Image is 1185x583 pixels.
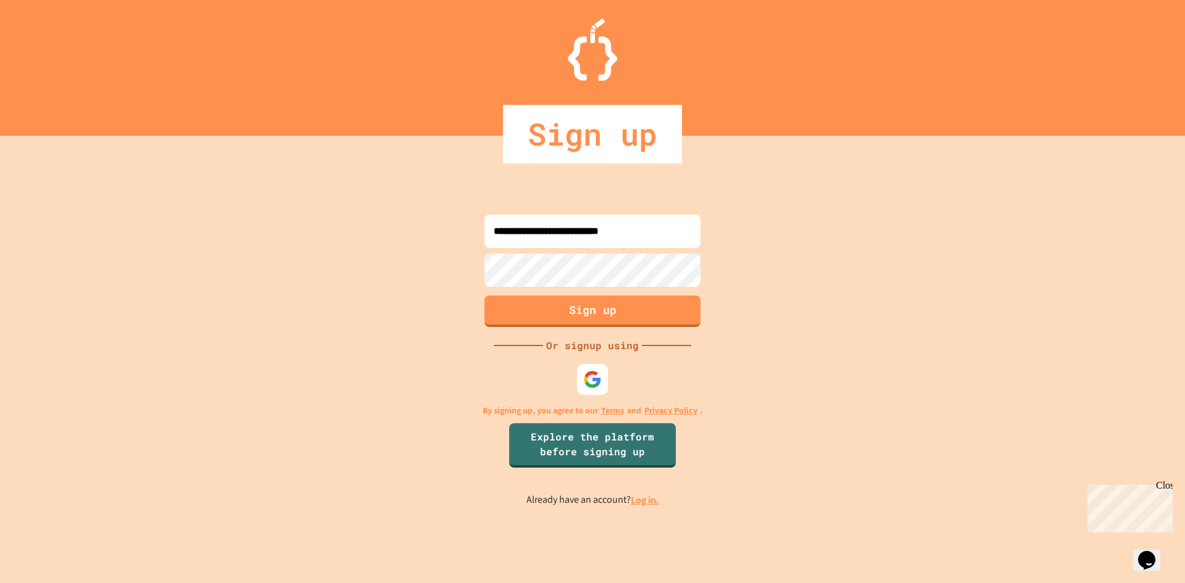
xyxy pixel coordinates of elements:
a: Terms [601,404,624,417]
div: Sign up [503,105,682,163]
iframe: chat widget [1133,534,1173,571]
img: google-icon.svg [583,370,602,389]
a: Privacy Policy [644,404,697,417]
img: Logo.svg [568,19,617,81]
button: Sign up [484,296,701,327]
div: Or signup using [543,338,642,353]
p: By signing up, you agree to our and . [483,404,703,417]
a: Explore the platform before signing up [509,423,676,468]
a: Log in. [631,494,659,507]
p: Already have an account? [526,492,659,508]
div: Chat with us now!Close [5,5,85,78]
iframe: chat widget [1083,480,1173,532]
